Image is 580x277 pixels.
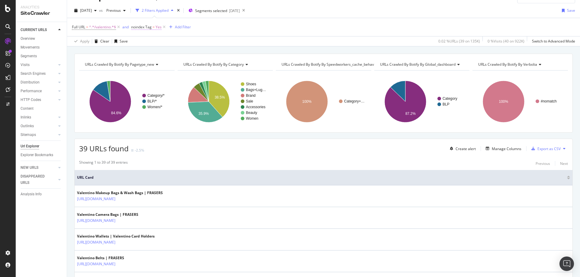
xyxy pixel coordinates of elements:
div: Valentino Wallets | Valentino Card Holders [77,234,155,239]
a: Content [21,105,63,112]
text: Category/* [147,93,165,98]
span: URL Card [77,175,565,180]
a: Performance [21,88,56,94]
span: Previous [104,8,121,13]
button: Save [112,36,128,46]
text: BLP/* [147,99,157,103]
div: Inlinks [21,114,31,121]
div: Valentino Belts | FRASERS [77,255,142,261]
div: Valentino Camera Bags | FRASERS [77,212,142,217]
div: Apply [80,39,89,44]
text: Accessories [246,105,266,109]
button: Apply [72,36,89,46]
span: URLs Crawled By Botify By verbolia [478,62,537,67]
a: Inlinks [21,114,56,121]
span: ^.*/valentino.*$ [89,23,116,31]
a: Analysis Info [21,191,63,197]
button: [DATE] [72,6,99,15]
text: Brand [246,93,256,98]
span: URLs Crawled By Botify By global_dashboard [380,62,456,67]
div: Switch to Advanced Mode [532,39,575,44]
div: Outlinks [21,123,34,129]
h4: URLs Crawled By Botify By speedworkers_cache_behaviors [280,60,389,69]
span: 39 URLs found [79,143,129,153]
text: Category [443,96,457,101]
button: Add Filter [167,24,191,31]
button: 2 Filters Applied [133,6,176,15]
div: Clear [100,39,109,44]
span: = [86,24,88,30]
div: -2.5% [135,148,144,153]
span: URLs Crawled By Botify By category [183,62,244,67]
div: Save [567,8,575,13]
text: Beauty [246,111,257,115]
div: Next [560,161,568,166]
a: [URL][DOMAIN_NAME] [77,196,115,202]
div: HTTP Codes [21,97,41,103]
text: 38.5% [214,95,225,99]
div: A chart. [472,75,567,128]
div: SiteCrawler [21,10,62,17]
h4: URLs Crawled By Botify By pagetype_new [84,60,169,69]
div: Analysis Info [21,191,42,197]
text: Women [246,116,258,121]
div: Export as CSV [537,146,561,151]
button: Next [560,160,568,167]
div: times [176,8,181,14]
text: 35.9% [198,112,209,116]
span: URLs Crawled By Botify By speedworkers_cache_behaviors [282,62,380,67]
div: Content [21,105,34,112]
svg: A chart. [178,75,272,128]
div: CURRENT URLS [21,27,47,33]
a: Visits [21,62,56,68]
div: Distribution [21,79,40,86]
h4: URLs Crawled By Botify By category [182,60,268,69]
span: vs [99,8,104,13]
a: CURRENT URLS [21,27,56,33]
div: Valentino Makeup Bags & Wash Bags | FRASERS [77,190,163,196]
text: 84.6% [111,111,121,115]
div: Create alert [456,146,476,151]
div: NEW URLS [21,165,38,171]
span: URLs Crawled By Botify By pagetype_new [85,62,154,67]
button: Previous [104,6,128,15]
div: Url Explorer [21,143,39,150]
div: Sitemaps [21,132,36,138]
a: DISAPPEARED URLS [21,173,56,186]
button: Export as CSV [529,144,561,153]
div: 0 % Visits ( 40 on 922K ) [488,39,524,44]
span: = [153,24,155,30]
text: Bags+Lug… [246,88,266,92]
div: 2 Filters Applied [142,8,169,13]
a: Overview [21,36,63,42]
button: Switch to Advanced Mode [530,36,575,46]
div: [DATE] [229,8,240,13]
div: Analytics [21,5,62,10]
button: Manage Columns [483,145,521,152]
span: Full URL [72,24,85,30]
span: noindex Tag [131,24,152,30]
svg: A chart. [374,75,469,128]
div: Visits [21,62,30,68]
div: Previous [536,161,550,166]
div: Segments [21,53,37,59]
text: Women/* [147,105,162,109]
img: Equal [131,150,134,151]
text: Shoes [246,82,256,86]
div: Add Filter [175,24,191,30]
span: 2025 Aug. 2nd [80,8,92,13]
a: [URL][DOMAIN_NAME] [77,261,115,267]
text: Sale [246,99,253,103]
a: Url Explorer [21,143,63,150]
a: [URL][DOMAIN_NAME] [77,218,115,224]
span: Yes [156,23,162,31]
button: and [122,24,129,30]
a: HTTP Codes [21,97,56,103]
h4: URLs Crawled By Botify By verbolia [477,60,562,69]
text: 100% [499,99,508,104]
text: 100% [302,99,312,104]
div: Open Intercom Messenger [559,257,574,271]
